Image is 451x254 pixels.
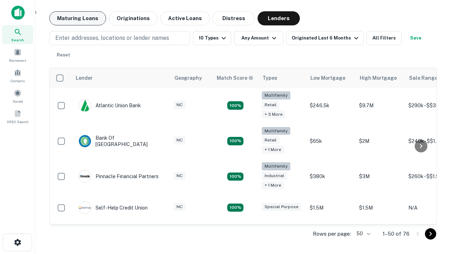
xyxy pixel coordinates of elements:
div: Multifamily [262,127,290,135]
button: Go to next page [425,228,436,240]
img: picture [79,202,91,214]
div: High Mortgage [360,74,397,82]
div: Atlantic Union Bank [79,99,141,112]
button: Distress [212,11,255,25]
div: Bank Of [GEOGRAPHIC_DATA] [79,135,163,147]
img: picture [79,99,91,111]
th: Capitalize uses an advanced AI algorithm to match your search with the best lender. The match sco... [212,68,258,88]
button: Originations [109,11,157,25]
th: Low Mortgage [306,68,356,88]
a: SREO Search [2,107,33,126]
span: SREO Search [7,119,29,125]
th: Geography [170,68,212,88]
td: $9.7M [356,88,405,123]
div: Retail [262,136,279,144]
div: Originated Last 6 Months [292,34,360,42]
div: Lender [76,74,93,82]
button: Originated Last 6 Months [286,31,364,45]
button: Save your search to get updates of matches that match your search criteria. [404,31,427,45]
div: Matching Properties: 17, hasApolloMatch: undefined [227,137,243,145]
span: Search [11,37,24,43]
div: Special Purpose [262,203,301,211]
div: 50 [354,229,371,239]
div: Geography [174,74,202,82]
div: Types [262,74,277,82]
h6: Match Score [217,74,252,82]
button: Lenders [258,11,300,25]
th: Lender [72,68,170,88]
div: NC [174,203,185,211]
div: NC [174,172,185,180]
div: + 3 more [262,110,285,119]
button: Enter addresses, locations or lender names [49,31,190,45]
button: All Filters [366,31,402,45]
img: capitalize-icon.png [11,6,25,20]
span: Contacts [11,78,25,84]
img: picture [79,170,91,182]
th: Types [258,68,306,88]
th: High Mortgage [356,68,405,88]
p: 1–50 of 76 [383,230,409,238]
button: Any Amount [234,31,283,45]
td: $246.5k [306,88,356,123]
p: Rows per page: [313,230,351,238]
span: Saved [13,98,23,104]
a: Contacts [2,66,33,85]
button: Reset [52,48,75,62]
a: Search [2,25,33,44]
div: Multifamily [262,91,290,99]
td: $380k [306,159,356,194]
div: NC [174,136,185,144]
div: Low Mortgage [310,74,345,82]
div: + 1 more [262,146,284,154]
button: Maturing Loans [49,11,106,25]
div: Industrial [262,172,287,180]
button: Active Loans [160,11,210,25]
td: $3M [356,159,405,194]
iframe: Chat Widget [416,175,451,209]
div: Capitalize uses an advanced AI algorithm to match your search with the best lender. The match sco... [217,74,253,82]
p: Enter addresses, locations or lender names [55,34,169,42]
div: Self-help Credit Union [79,201,148,214]
span: Borrowers [9,58,26,63]
td: $65k [306,123,356,159]
td: $1.5M [306,194,356,221]
div: NC [174,101,185,109]
td: $2M [356,123,405,159]
td: $1.5M [356,194,405,221]
div: Pinnacle Financial Partners [79,170,159,183]
a: Borrowers [2,46,33,65]
div: Retail [262,101,279,109]
a: Saved [2,86,33,105]
div: Sale Range [409,74,438,82]
div: Matching Properties: 13, hasApolloMatch: undefined [227,173,243,181]
div: Matching Properties: 11, hasApolloMatch: undefined [227,204,243,212]
div: Matching Properties: 10, hasApolloMatch: undefined [227,101,243,110]
div: + 1 more [262,181,284,189]
button: 10 Types [193,31,231,45]
div: Multifamily [262,162,290,170]
img: picture [79,135,91,147]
